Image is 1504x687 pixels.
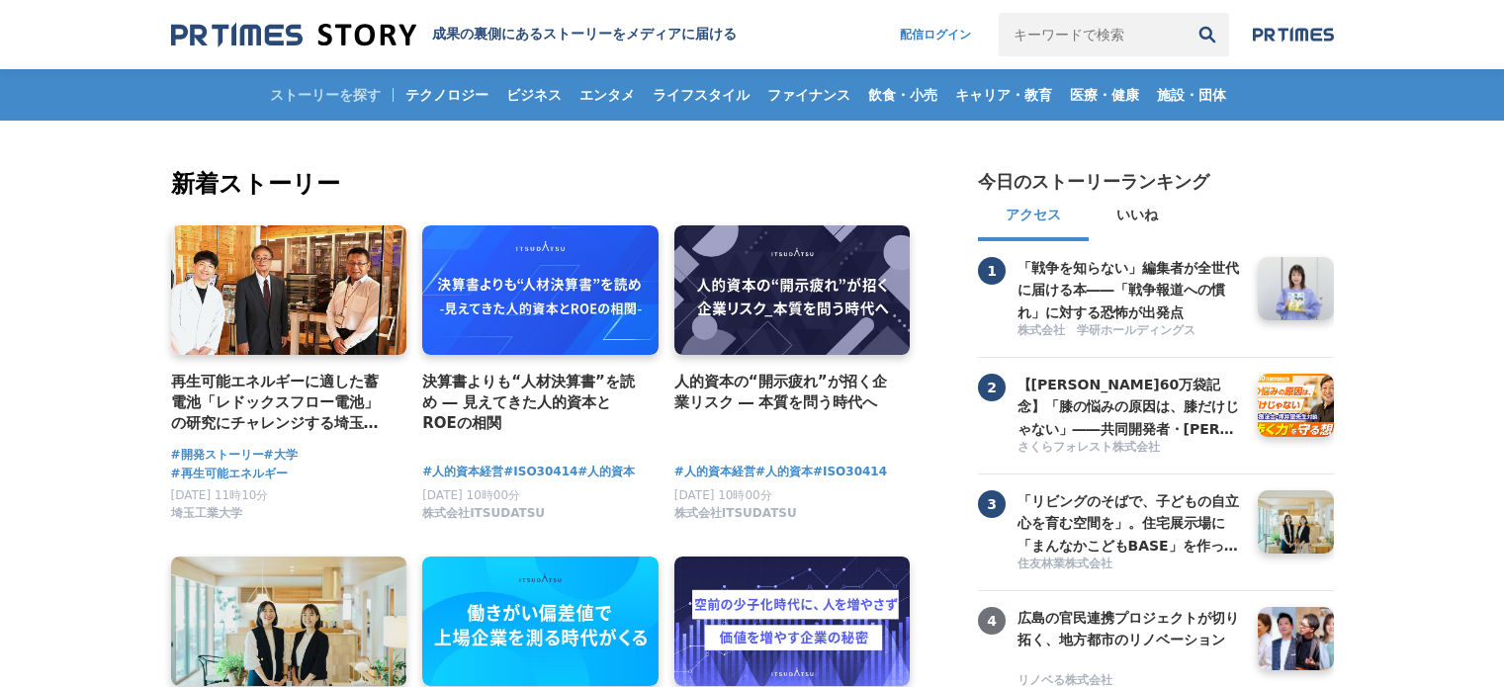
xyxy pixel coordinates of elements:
[1017,607,1243,651] h3: 広島の官民連携プロジェクトが切り拓く、地方都市のリノベーション
[398,69,496,121] a: テクノロジー
[759,69,858,121] a: ファイナンス
[1149,69,1234,121] a: 施設・団体
[860,69,945,121] a: 飲食・小売
[674,505,797,522] span: 株式会社ITSUDATSU
[1017,439,1160,456] span: さくらフォレスト株式会社
[503,463,577,481] a: #ISO30414
[171,488,269,502] span: [DATE] 11時10分
[171,22,416,48] img: 成果の裏側にあるストーリーをメディアに届ける
[645,86,757,104] span: ライフスタイル
[978,257,1006,285] span: 1
[880,13,991,56] a: 配信ログイン
[1017,607,1243,670] a: 広島の官民連携プロジェクトが切り拓く、地方都市のリノベーション
[1253,27,1334,43] img: prtimes
[498,86,570,104] span: ビジネス
[755,463,813,481] a: #人的資本
[1017,490,1243,557] h3: 「リビングのそばで、子どもの自立心を育む空間を」。住宅展示場に「まんなかこどもBASE」を作った２人の女性社員
[999,13,1186,56] input: キーワードで検索
[171,166,915,202] h2: 新着ストーリー
[1017,490,1243,554] a: 「リビングのそばで、子どもの自立心を育む空間を」。住宅展示場に「まんなかこどもBASE」を作った２人の女性社員
[813,463,887,481] a: #ISO30414
[1017,257,1243,320] a: 「戦争を知らない」編集者が全世代に届ける本――「戦争報道への慣れ」に対する恐怖が出発点
[572,69,643,121] a: エンタメ
[674,488,772,502] span: [DATE] 10時00分
[171,446,264,465] a: #開発ストーリー
[1017,556,1112,572] span: 住友林業株式会社
[432,26,737,43] h1: 成果の裏側にあるストーリーをメディアに届ける
[498,69,570,121] a: ビジネス
[947,69,1060,121] a: キャリア・教育
[978,170,1209,194] h2: 今日のストーリーランキング
[674,511,797,525] a: 株式会社ITSUDATSU
[645,69,757,121] a: ライフスタイル
[1017,556,1243,574] a: 住友林業株式会社
[759,86,858,104] span: ファイナンス
[422,463,503,481] a: #人的資本経営
[1017,374,1243,437] a: 【[PERSON_NAME]60万袋記念】「膝の悩みの原因は、膝だけじゃない」――共同開発者・[PERSON_NAME]先生と語る、"歩く力"を守る想い【共同開発者対談】
[978,194,1089,241] button: アクセス
[398,86,496,104] span: テクノロジー
[1186,13,1229,56] button: 検索
[978,374,1006,401] span: 2
[171,465,288,483] a: #再生可能エネルギー
[264,446,298,465] a: #大学
[1089,194,1186,241] button: いいね
[171,22,737,48] a: 成果の裏側にあるストーリーをメディアに届ける 成果の裏側にあるストーリーをメディアに届ける
[1017,374,1243,440] h3: 【[PERSON_NAME]60万袋記念】「膝の悩みの原因は、膝だけじゃない」――共同開発者・[PERSON_NAME]先生と語る、"歩く力"を守る想い【共同開発者対談】
[171,505,242,522] span: 埼玉工業大学
[1017,257,1243,323] h3: 「戦争を知らない」編集者が全世代に届ける本――「戦争報道への慣れ」に対する恐怖が出発点
[674,371,895,414] a: 人的資本の“開示疲れ”が招く企業リスク ― 本質を問う時代へ
[422,511,545,525] a: 株式会社ITSUDATSU
[171,511,242,525] a: 埼玉工業大学
[1017,322,1243,341] a: 株式会社 学研ホールディングス
[947,86,1060,104] span: キャリア・教育
[1017,322,1195,339] span: 株式会社 学研ホールディングス
[1149,86,1234,104] span: 施設・団体
[422,371,643,435] a: 決算書よりも“人材決算書”を読め ― 見えてきた人的資本とROEの相関
[577,463,635,481] a: #人的資本
[171,371,392,435] a: 再生可能エネルギーに適した蓄電池「レドックスフロー電池」の研究にチャレンジする埼玉工業大学
[1062,69,1147,121] a: 医療・健康
[422,488,520,502] span: [DATE] 10時00分
[978,490,1006,518] span: 3
[674,463,755,481] a: #人的資本経営
[1062,86,1147,104] span: 医療・健康
[572,86,643,104] span: エンタメ
[1017,439,1243,458] a: さくらフォレスト株式会社
[422,505,545,522] span: 株式会社ITSUDATSU
[860,86,945,104] span: 飲食・小売
[978,607,1006,635] span: 4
